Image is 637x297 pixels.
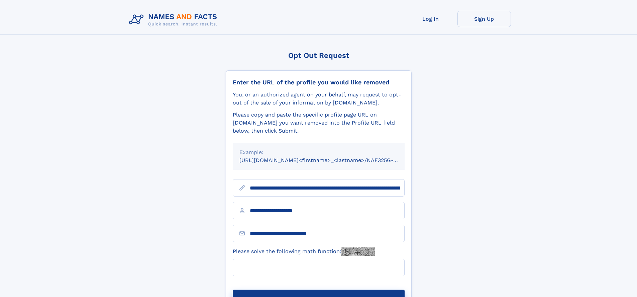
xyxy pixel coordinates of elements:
small: [URL][DOMAIN_NAME]<firstname>_<lastname>/NAF325G-xxxxxxxx [239,157,417,163]
img: Logo Names and Facts [126,11,223,29]
div: Enter the URL of the profile you would like removed [233,79,405,86]
label: Please solve the following math function: [233,247,375,256]
div: Opt Out Request [226,51,412,60]
div: Example: [239,148,398,156]
a: Log In [404,11,457,27]
div: Please copy and paste the specific profile page URL on [DOMAIN_NAME] you want removed into the Pr... [233,111,405,135]
a: Sign Up [457,11,511,27]
div: You, or an authorized agent on your behalf, may request to opt-out of the sale of your informatio... [233,91,405,107]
